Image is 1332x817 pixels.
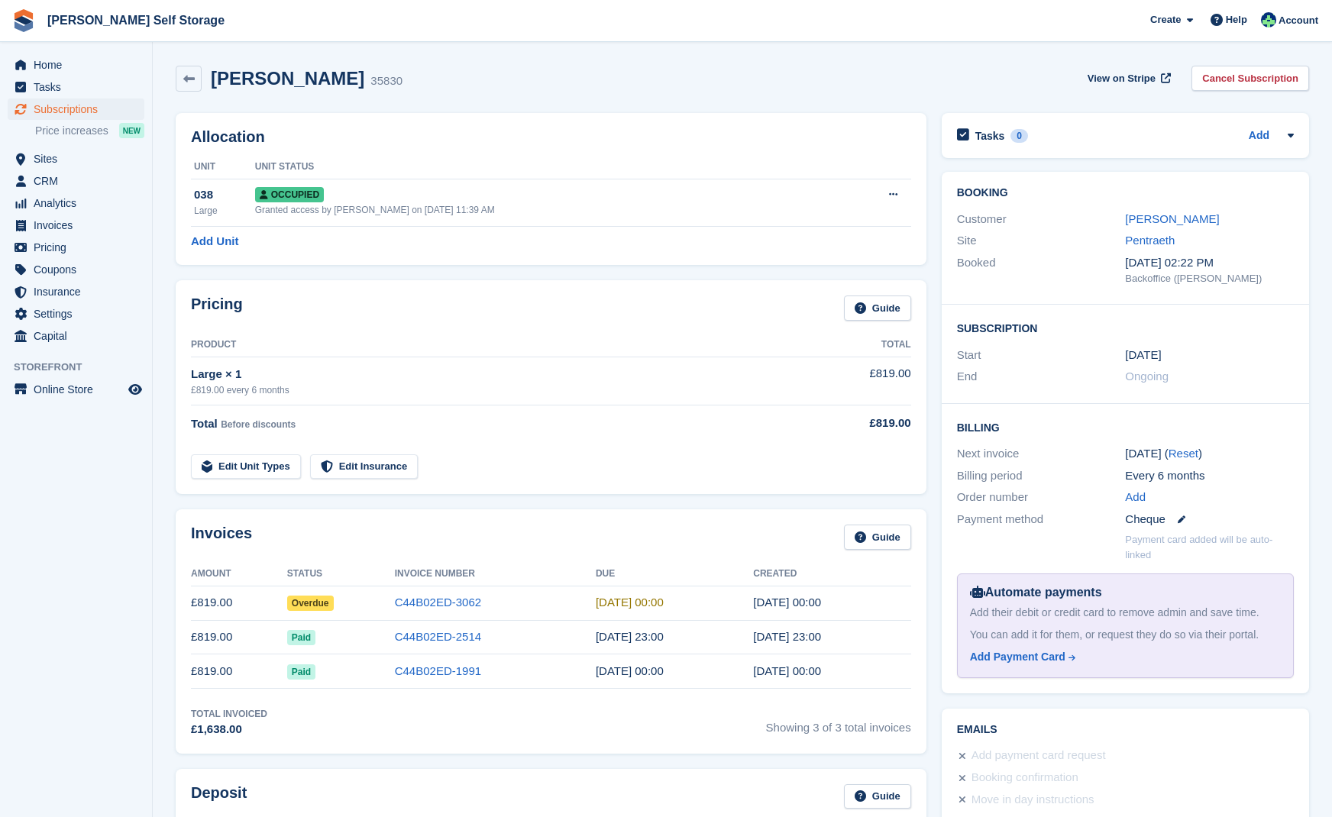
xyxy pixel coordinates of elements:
[800,357,910,405] td: £819.00
[8,148,144,170] a: menu
[844,295,911,321] a: Guide
[34,303,125,325] span: Settings
[191,562,287,586] th: Amount
[596,630,664,643] time: 2025-02-25 23:00:00 UTC
[194,186,255,204] div: 038
[8,259,144,280] a: menu
[191,295,243,321] h2: Pricing
[221,419,296,430] span: Before discounts
[957,187,1294,199] h2: Booking
[191,454,301,480] a: Edit Unit Types
[191,333,800,357] th: Product
[1010,129,1028,143] div: 0
[1125,370,1169,383] span: Ongoing
[191,366,800,383] div: Large × 1
[957,724,1294,736] h2: Emails
[255,187,324,202] span: Occupied
[1261,12,1276,27] img: Dafydd Pritchard
[957,445,1126,463] div: Next invoice
[1125,234,1175,247] a: Pentraeth
[34,148,125,170] span: Sites
[34,259,125,280] span: Coupons
[957,467,1126,485] div: Billing period
[972,769,1078,787] div: Booking confirmation
[35,124,108,138] span: Price increases
[191,586,287,620] td: £819.00
[395,596,481,609] a: C44B02ED-3062
[255,203,834,217] div: Granted access by [PERSON_NAME] on [DATE] 11:39 AM
[34,281,125,302] span: Insurance
[8,54,144,76] a: menu
[753,630,821,643] time: 2025-02-24 23:00:04 UTC
[191,417,218,430] span: Total
[766,707,911,738] span: Showing 3 of 3 total invoices
[191,233,238,250] a: Add Unit
[191,128,911,146] h2: Allocation
[14,360,152,375] span: Storefront
[800,415,910,432] div: £819.00
[194,204,255,218] div: Large
[8,76,144,98] a: menu
[191,784,247,809] h2: Deposit
[34,237,125,258] span: Pricing
[34,76,125,98] span: Tasks
[191,707,267,721] div: Total Invoiced
[287,630,315,645] span: Paid
[34,325,125,347] span: Capital
[191,721,267,738] div: £1,638.00
[287,562,395,586] th: Status
[8,192,144,214] a: menu
[8,281,144,302] a: menu
[34,170,125,192] span: CRM
[970,583,1281,602] div: Automate payments
[970,605,1281,621] div: Add their debit or credit card to remove admin and save time.
[972,747,1106,765] div: Add payment card request
[1150,12,1181,27] span: Create
[957,511,1126,528] div: Payment method
[596,596,664,609] time: 2025-08-25 23:00:00 UTC
[753,596,821,609] time: 2025-08-24 23:00:08 UTC
[12,9,35,32] img: stora-icon-8386f47178a22dfd0bd8f6a31ec36ba5ce8667c1dd55bd0f319d3a0aa187defe.svg
[1125,445,1294,463] div: [DATE] ( )
[395,562,596,586] th: Invoice Number
[957,254,1126,286] div: Booked
[1125,212,1219,225] a: [PERSON_NAME]
[1191,66,1309,91] a: Cancel Subscription
[596,562,753,586] th: Due
[1081,66,1174,91] a: View on Stripe
[35,122,144,139] a: Price increases NEW
[34,54,125,76] span: Home
[191,155,255,179] th: Unit
[800,333,910,357] th: Total
[395,664,481,677] a: C44B02ED-1991
[970,649,1275,665] a: Add Payment Card
[255,155,834,179] th: Unit Status
[957,489,1126,506] div: Order number
[970,649,1065,665] div: Add Payment Card
[1279,13,1318,28] span: Account
[753,664,821,677] time: 2024-08-24 23:00:11 UTC
[191,383,800,397] div: £819.00 every 6 months
[34,98,125,120] span: Subscriptions
[8,303,144,325] a: menu
[596,664,664,677] time: 2024-08-25 23:00:00 UTC
[1226,12,1247,27] span: Help
[34,215,125,236] span: Invoices
[191,654,287,689] td: £819.00
[41,8,231,33] a: [PERSON_NAME] Self Storage
[1125,254,1294,272] div: [DATE] 02:22 PM
[972,791,1094,809] div: Move in day instructions
[975,129,1005,143] h2: Tasks
[1169,447,1198,460] a: Reset
[34,192,125,214] span: Analytics
[1125,511,1294,528] div: Cheque
[970,627,1281,643] div: You can add it for them, or request they do so via their portal.
[126,380,144,399] a: Preview store
[8,98,144,120] a: menu
[1125,489,1146,506] a: Add
[1125,467,1294,485] div: Every 6 months
[8,379,144,400] a: menu
[957,320,1294,335] h2: Subscription
[957,368,1126,386] div: End
[1125,271,1294,286] div: Backoffice ([PERSON_NAME])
